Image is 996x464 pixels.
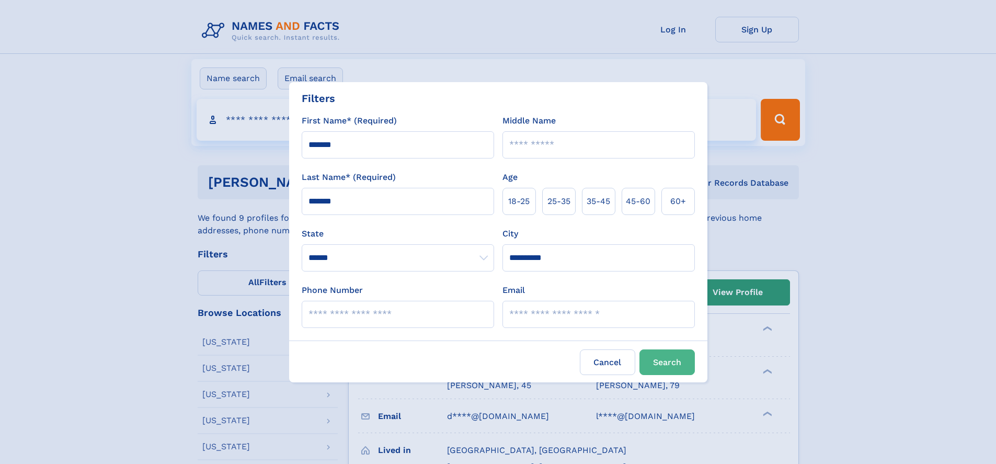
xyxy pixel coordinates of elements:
[580,349,635,375] label: Cancel
[302,228,494,240] label: State
[587,195,610,208] span: 35‑45
[302,171,396,184] label: Last Name* (Required)
[502,284,525,297] label: Email
[302,90,335,106] div: Filters
[502,228,518,240] label: City
[639,349,695,375] button: Search
[547,195,570,208] span: 25‑35
[302,115,397,127] label: First Name* (Required)
[502,115,556,127] label: Middle Name
[626,195,650,208] span: 45‑60
[670,195,686,208] span: 60+
[502,171,518,184] label: Age
[508,195,530,208] span: 18‑25
[302,284,363,297] label: Phone Number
